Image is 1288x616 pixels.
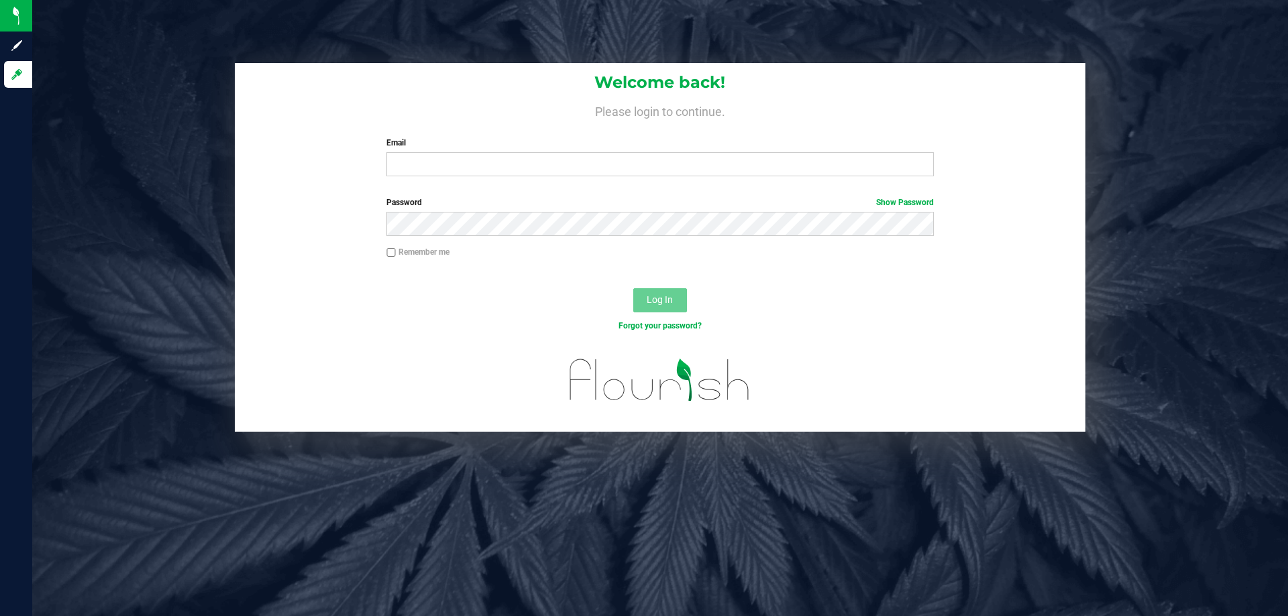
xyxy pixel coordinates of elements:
[386,246,449,258] label: Remember me
[10,39,23,52] inline-svg: Sign up
[633,288,687,312] button: Log In
[235,102,1085,118] h4: Please login to continue.
[619,321,702,330] a: Forgot your password?
[876,198,934,207] a: Show Password
[386,137,933,149] label: Email
[386,198,422,207] span: Password
[235,74,1085,91] h1: Welcome back!
[386,248,396,257] input: Remember me
[10,68,23,81] inline-svg: Log in
[647,294,673,305] span: Log In
[553,346,766,414] img: flourish_logo.svg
